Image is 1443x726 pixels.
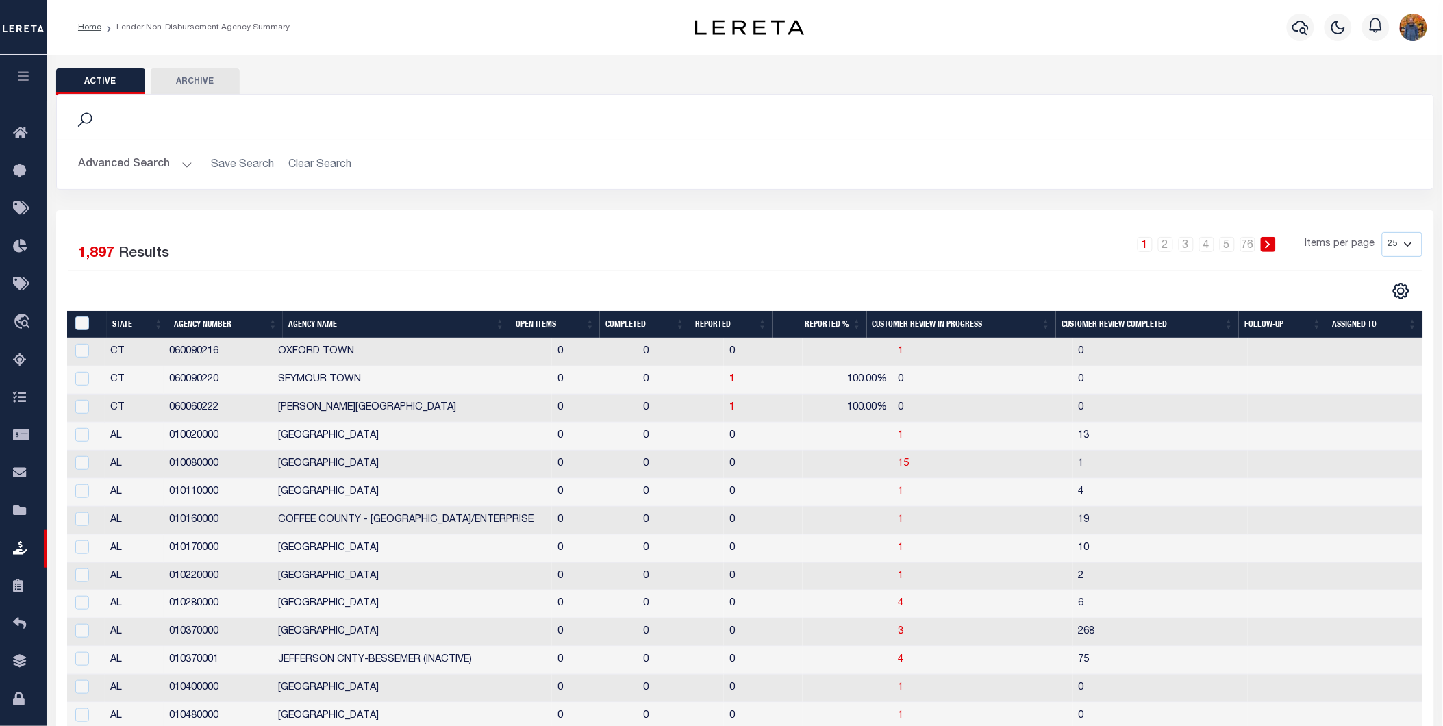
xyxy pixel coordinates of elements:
[867,311,1056,339] th: Customer Review In Progress: activate to sort column ascending
[724,618,803,647] td: 0
[105,423,164,451] td: AL
[773,311,867,339] th: Reported %: activate to sort column ascending
[164,451,273,479] td: 010080000
[79,151,192,178] button: Advanced Search
[724,675,803,703] td: 0
[164,563,273,591] td: 010220000
[1073,618,1248,647] td: 268
[119,243,170,265] label: Results
[898,599,903,608] a: 4
[151,68,240,95] button: Archive
[67,311,108,339] th: MBACode
[898,627,903,636] a: 3
[552,675,638,703] td: 0
[105,338,164,366] td: CT
[105,507,164,535] td: AL
[724,338,803,366] td: 0
[273,479,553,507] td: [GEOGRAPHIC_DATA]
[638,647,724,675] td: 0
[724,507,803,535] td: 0
[638,507,724,535] td: 0
[168,311,283,339] th: Agency Number: activate to sort column ascending
[78,23,101,32] a: Home
[164,338,273,366] td: 060090216
[1073,675,1248,703] td: 0
[803,366,892,395] td: 100.00%
[724,451,803,479] td: 0
[724,479,803,507] td: 0
[1073,563,1248,591] td: 2
[898,487,903,497] span: 1
[1073,535,1248,563] td: 10
[1138,237,1153,252] a: 1
[729,375,735,384] a: 1
[898,711,903,721] span: 1
[552,423,638,451] td: 0
[898,655,903,664] a: 4
[695,20,805,35] img: logo-dark.svg
[638,451,724,479] td: 0
[105,535,164,563] td: AL
[803,395,892,423] td: 100.00%
[729,403,735,412] a: 1
[552,647,638,675] td: 0
[164,395,273,423] td: 060060222
[1073,647,1248,675] td: 75
[107,311,168,339] th: State: activate to sort column ascending
[273,423,553,451] td: [GEOGRAPHIC_DATA]
[638,479,724,507] td: 0
[898,543,903,553] a: 1
[105,395,164,423] td: CT
[273,507,553,535] td: COFFEE COUNTY - [GEOGRAPHIC_DATA]/ENTERPRISE
[898,571,903,581] a: 1
[690,311,773,339] th: Reported: activate to sort column ascending
[1305,237,1375,252] span: Items per page
[638,590,724,618] td: 0
[552,366,638,395] td: 0
[273,563,553,591] td: [GEOGRAPHIC_DATA]
[1073,423,1248,451] td: 13
[105,451,164,479] td: AL
[164,423,273,451] td: 010020000
[273,675,553,703] td: [GEOGRAPHIC_DATA]
[552,338,638,366] td: 0
[164,590,273,618] td: 010280000
[1073,366,1248,395] td: 0
[892,366,1073,395] td: 0
[164,535,273,563] td: 010170000
[1158,237,1173,252] a: 2
[892,395,1073,423] td: 0
[283,311,510,339] th: Agency Name: activate to sort column ascending
[105,479,164,507] td: AL
[273,535,553,563] td: [GEOGRAPHIC_DATA]
[164,647,273,675] td: 010370001
[273,590,553,618] td: [GEOGRAPHIC_DATA]
[101,21,290,34] li: Lender Non-Disbursement Agency Summary
[1073,338,1248,366] td: 0
[898,459,909,468] a: 15
[638,338,724,366] td: 0
[164,675,273,703] td: 010400000
[552,395,638,423] td: 0
[898,347,903,356] a: 1
[105,675,164,703] td: AL
[638,423,724,451] td: 0
[105,618,164,647] td: AL
[898,683,903,692] a: 1
[638,366,724,395] td: 0
[600,311,690,339] th: Completed: activate to sort column ascending
[898,515,903,525] a: 1
[552,618,638,647] td: 0
[1056,311,1239,339] th: Customer Review Completed: activate to sort column ascending
[1073,479,1248,507] td: 4
[552,507,638,535] td: 0
[273,647,553,675] td: JEFFERSON CNTY-BESSEMER (INACTIVE)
